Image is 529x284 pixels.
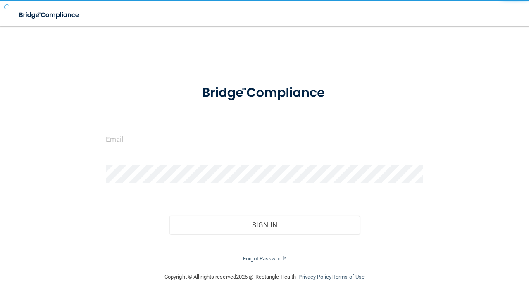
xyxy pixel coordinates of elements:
input: Email [106,130,423,148]
a: Forgot Password? [243,255,286,262]
button: Sign In [169,216,360,234]
img: bridge_compliance_login_screen.278c3ca4.svg [188,76,341,110]
a: Terms of Use [333,274,365,280]
img: bridge_compliance_login_screen.278c3ca4.svg [12,7,87,24]
a: Privacy Policy [298,274,331,280]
